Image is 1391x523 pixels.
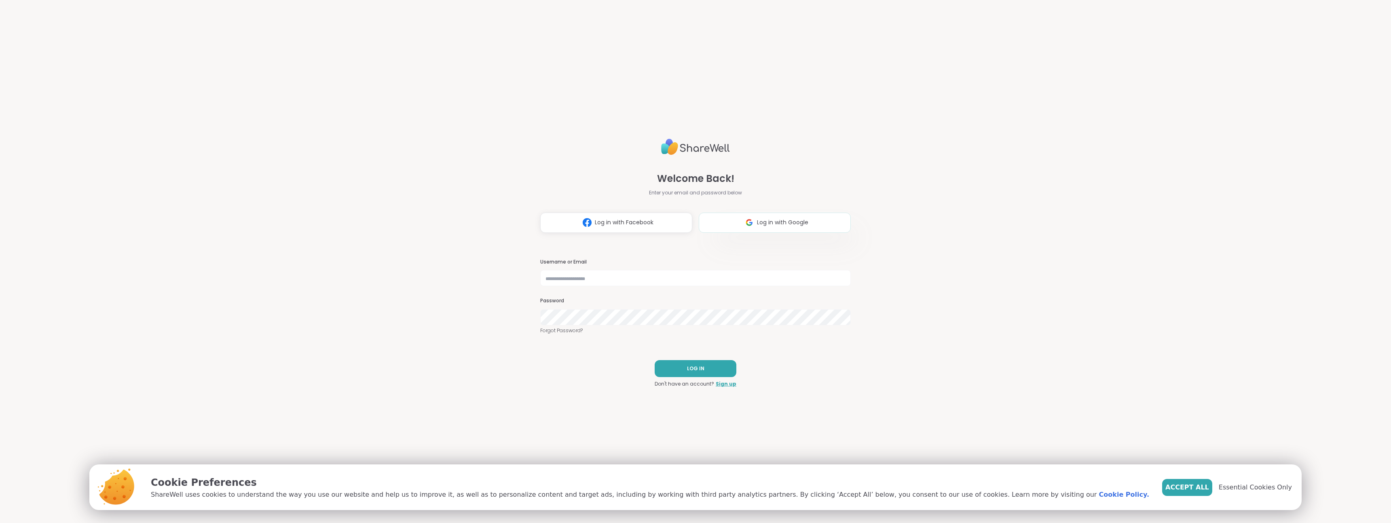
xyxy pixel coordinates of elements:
[540,213,692,233] button: Log in with Facebook
[1165,483,1209,492] span: Accept All
[757,218,808,227] span: Log in with Google
[699,213,851,233] button: Log in with Google
[661,135,730,158] img: ShareWell Logo
[1099,490,1149,500] a: Cookie Policy.
[657,171,734,186] span: Welcome Back!
[540,259,851,266] h3: Username or Email
[151,490,1149,500] p: ShareWell uses cookies to understand the way you use our website and help us to improve it, as we...
[1162,479,1212,496] button: Accept All
[687,365,704,372] span: LOG IN
[540,297,851,304] h3: Password
[1219,483,1292,492] span: Essential Cookies Only
[716,380,736,388] a: Sign up
[649,189,742,196] span: Enter your email and password below
[579,215,595,230] img: ShareWell Logomark
[742,215,757,230] img: ShareWell Logomark
[540,327,851,334] a: Forgot Password?
[655,380,714,388] span: Don't have an account?
[655,360,736,377] button: LOG IN
[595,218,653,227] span: Log in with Facebook
[151,475,1149,490] p: Cookie Preferences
